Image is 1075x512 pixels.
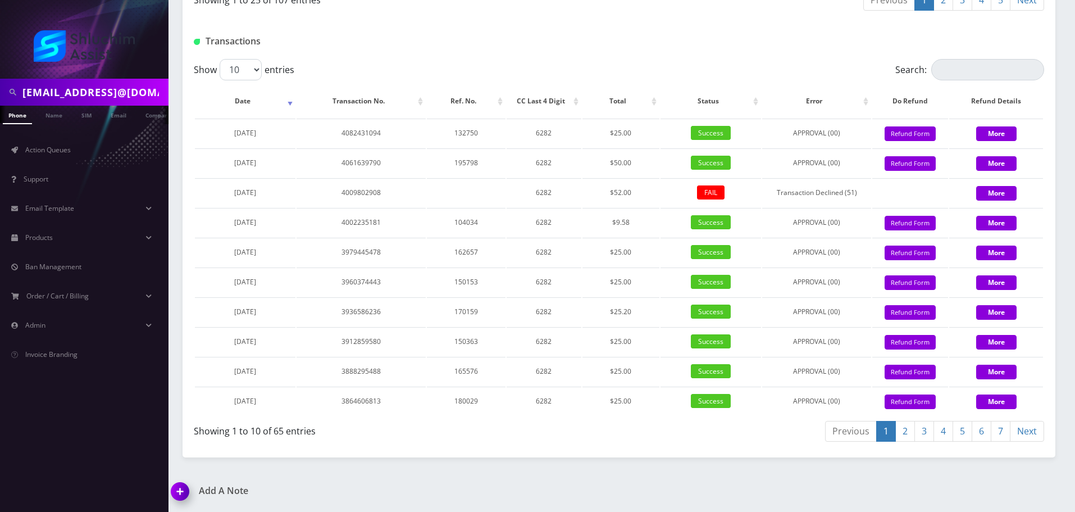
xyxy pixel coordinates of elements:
label: Show entries [194,59,294,80]
td: APPROVAL (00) [762,208,871,237]
span: Success [691,394,731,408]
select: Showentries [220,59,262,80]
a: Company [140,106,177,123]
th: Date: activate to sort column ascending [195,85,295,117]
span: [DATE] [234,128,256,138]
a: 4 [933,421,953,442]
div: Showing 1 to 10 of 65 entries [194,420,611,438]
button: Refund Form [885,275,936,291]
button: More [976,156,1017,171]
a: 7 [991,421,1010,442]
td: 3888295488 [297,357,426,386]
a: 6 [972,421,991,442]
button: Refund Form [885,216,936,231]
td: $52.00 [582,178,659,207]
img: Shluchim Assist [34,30,135,62]
td: 180029 [427,387,505,415]
input: Search: [931,59,1044,80]
td: 150363 [427,327,505,356]
td: APPROVAL (00) [762,357,871,386]
h1: Transactions [194,36,466,47]
th: Do Refund [872,85,948,117]
td: 104034 [427,208,505,237]
span: [DATE] [234,247,256,257]
button: More [976,246,1017,260]
a: Email [105,106,132,123]
a: 2 [895,421,915,442]
a: Next [1010,421,1044,442]
button: More [976,275,1017,290]
span: Success [691,156,731,170]
span: Support [24,174,48,184]
a: Name [40,106,68,123]
span: [DATE] [234,307,256,316]
span: [DATE] [234,366,256,376]
td: 6282 [507,148,581,177]
td: 6282 [507,327,581,356]
a: Add A Note [171,486,611,496]
td: 6282 [507,238,581,266]
th: Status: activate to sort column ascending [661,85,761,117]
span: [DATE] [234,396,256,406]
td: 4002235181 [297,208,426,237]
span: [DATE] [234,337,256,346]
td: 170159 [427,297,505,326]
td: 4009802908 [297,178,426,207]
input: Search in Company [22,81,166,103]
td: APPROVAL (00) [762,297,871,326]
span: Success [691,364,731,378]
span: Order / Cart / Billing [26,291,89,301]
th: CC Last 4 Digit: activate to sort column ascending [507,85,581,117]
td: $25.00 [582,357,659,386]
td: $25.00 [582,238,659,266]
a: Previous [825,421,877,442]
span: Success [691,126,731,140]
th: Ref. No.: activate to sort column ascending [427,85,505,117]
td: Transaction Declined (51) [762,178,871,207]
td: APPROVAL (00) [762,387,871,415]
td: $25.00 [582,327,659,356]
a: 1 [876,421,896,442]
td: $25.20 [582,297,659,326]
td: 150153 [427,268,505,296]
button: More [976,335,1017,350]
td: 132750 [427,119,505,147]
td: 6282 [507,178,581,207]
button: More [976,305,1017,320]
span: Success [691,275,731,289]
span: Success [691,334,731,348]
label: Search: [895,59,1044,80]
a: 5 [953,421,972,442]
td: 165576 [427,357,505,386]
td: APPROVAL (00) [762,148,871,177]
td: APPROVAL (00) [762,327,871,356]
button: Refund Form [885,335,936,350]
td: 6282 [507,268,581,296]
td: 3912859580 [297,327,426,356]
td: APPROVAL (00) [762,268,871,296]
button: Refund Form [885,365,936,380]
span: Email Template [25,203,74,213]
td: APPROVAL (00) [762,119,871,147]
td: 3936586236 [297,297,426,326]
a: 3 [914,421,934,442]
th: Error: activate to sort column ascending [762,85,871,117]
td: $50.00 [582,148,659,177]
td: $9.58 [582,208,659,237]
th: Total: activate to sort column ascending [582,85,659,117]
td: 3960374443 [297,268,426,296]
span: Products [25,233,53,242]
td: 162657 [427,238,505,266]
td: 6282 [507,297,581,326]
button: Refund Form [885,305,936,320]
td: 6282 [507,119,581,147]
span: [DATE] [234,158,256,167]
button: More [976,216,1017,230]
span: Admin [25,320,45,330]
button: More [976,126,1017,141]
td: 4082431094 [297,119,426,147]
span: Success [691,215,731,229]
td: $25.00 [582,119,659,147]
button: More [976,186,1017,201]
a: Phone [3,106,32,124]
